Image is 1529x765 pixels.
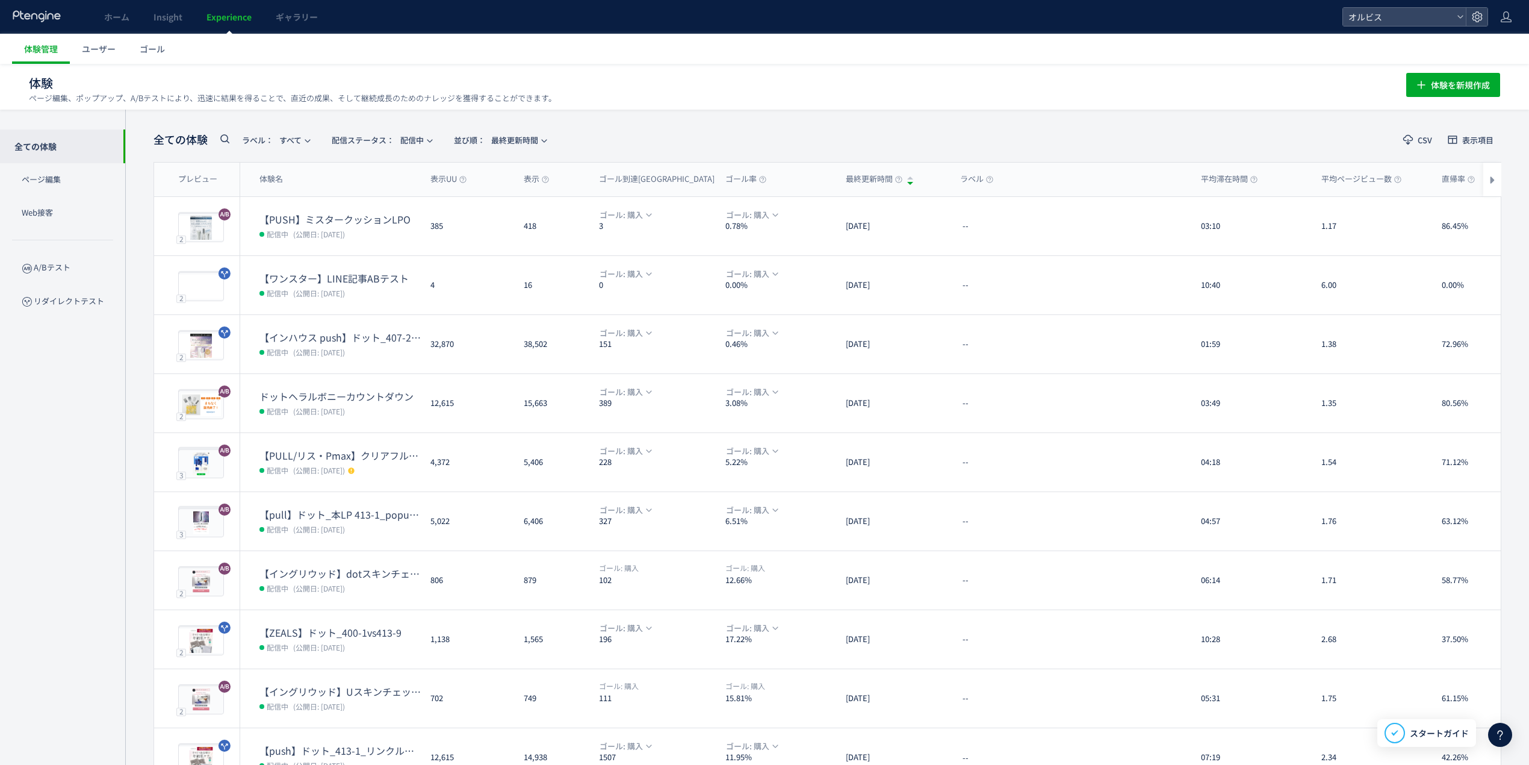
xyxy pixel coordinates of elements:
[1410,727,1469,740] span: スタートガイド
[29,93,556,104] p: ページ編集、ポップアップ、A/Bテストにより、迅速に結果を得ることで、直近の成果、そして継続成長のためのナレッジを獲得することができます。
[836,610,951,669] div: [DATE]
[179,332,223,360] img: 85f8c0ff48a617d71b0a824609924e7b1755657024178.jpeg
[1406,73,1500,97] button: 体験を新規作成
[726,445,769,458] span: ゴール: 購入
[1191,256,1312,314] div: 10:40
[1201,173,1258,185] span: 平均滞在時間
[267,346,288,358] span: 配信中
[963,398,969,409] span: --
[176,648,186,657] div: 2
[421,197,514,255] div: 385
[1191,197,1312,255] div: 03:10
[599,398,716,409] dt: 389
[524,173,549,185] span: 表示
[421,433,514,492] div: 4,372
[176,353,186,361] div: 2
[140,43,165,55] span: ゴール
[600,740,643,753] span: ゴール: 購入
[179,627,223,655] img: 25deb656e288668a6f4f9d285640aa131757408470877.jpeg
[176,589,186,598] div: 2
[599,563,639,573] span: 購入
[836,669,951,728] div: [DATE]
[960,173,993,185] span: ラベル
[267,228,288,240] span: 配信中
[1191,551,1312,610] div: 06:14
[181,511,221,534] img: 671d6c1b46a38a0ebf56f8930ff52f371755756399650.png
[592,622,658,635] button: ゴール: 購入
[259,173,283,185] span: 体験名
[267,287,288,299] span: 配信中
[725,173,766,185] span: ゴール率
[259,685,421,699] dt: 【イングリウッド】Uスキンチェック検証
[963,634,969,645] span: --
[259,567,421,581] dt: 【イングリウッド】dotスキンチェック検証
[1431,73,1490,97] span: 体験を新規作成
[599,220,716,232] dt: 3
[234,130,317,149] button: ラベル：すべて
[1312,433,1432,492] div: 1.54
[599,279,716,291] dt: 0
[514,669,589,728] div: 749
[179,214,223,242] img: cc75abd3d48aa8f808243533ff0941a81759138956770.jpeg
[718,267,784,281] button: ゴール: 購入
[592,326,658,340] button: ゴール: 購入
[836,256,951,314] div: [DATE]
[454,130,538,150] span: 最終更新時間
[421,256,514,314] div: 4
[293,524,345,534] span: (公開日: [DATE])
[725,516,836,527] dt: 6.51%
[178,173,217,185] span: プレビュー
[726,740,769,753] span: ゴール: 購入
[1312,374,1432,432] div: 1.35
[592,504,658,517] button: ゴール: 購入
[599,173,724,185] span: ゴール到達[GEOGRAPHIC_DATA]
[1395,130,1440,149] button: CSV
[1191,315,1312,373] div: 01:59
[181,452,221,475] img: 7e74b32ea53d229c71de0e2edfefa64b1755773154484.png
[176,707,186,716] div: 2
[267,405,288,417] span: 配信中
[600,504,643,517] span: ゴール: 購入
[600,445,643,458] span: ゴール: 購入
[267,582,288,594] span: 配信中
[1312,610,1432,669] div: 2.68
[514,374,589,432] div: 15,663
[259,508,421,522] dt: 【pull】ドット_本LP 413-1_popup（リンクル）
[718,445,784,458] button: ゴール: 購入
[725,339,836,350] dt: 0.46%
[600,208,643,222] span: ゴール: 購入
[725,681,765,691] span: 購入
[600,326,643,340] span: ゴール: 購入
[600,267,643,281] span: ゴール: 購入
[599,681,639,691] span: 購入
[176,235,186,243] div: 2
[963,752,969,763] span: --
[718,326,784,340] button: ゴール: 購入
[1321,173,1401,185] span: 平均ページビュー数
[963,339,969,350] span: --
[718,740,784,753] button: ゴール: 購入
[104,11,129,23] span: ホーム
[836,197,951,255] div: [DATE]
[718,622,784,635] button: ゴール: 購入
[514,256,589,314] div: 16
[324,130,439,149] button: 配信ステータス​：配信中
[1191,669,1312,728] div: 05:31
[592,208,658,222] button: ゴール: 購入
[725,457,836,468] dt: 5.22%
[718,504,784,517] button: ゴール: 購入
[836,433,951,492] div: [DATE]
[82,43,116,55] span: ユーザー
[725,563,765,573] span: 購入
[725,574,836,585] dt: 12.66%
[514,551,589,610] div: 879
[725,692,836,704] dt: 15.81%
[1191,374,1312,432] div: 03:49
[836,492,951,551] div: [DATE]
[725,279,836,291] dt: 0.00%
[259,272,421,286] dt: 【ワンスター】LINE記事ABテスト
[454,134,485,146] span: 並び順：
[176,294,186,302] div: 2
[514,197,589,255] div: 418
[963,575,969,586] span: --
